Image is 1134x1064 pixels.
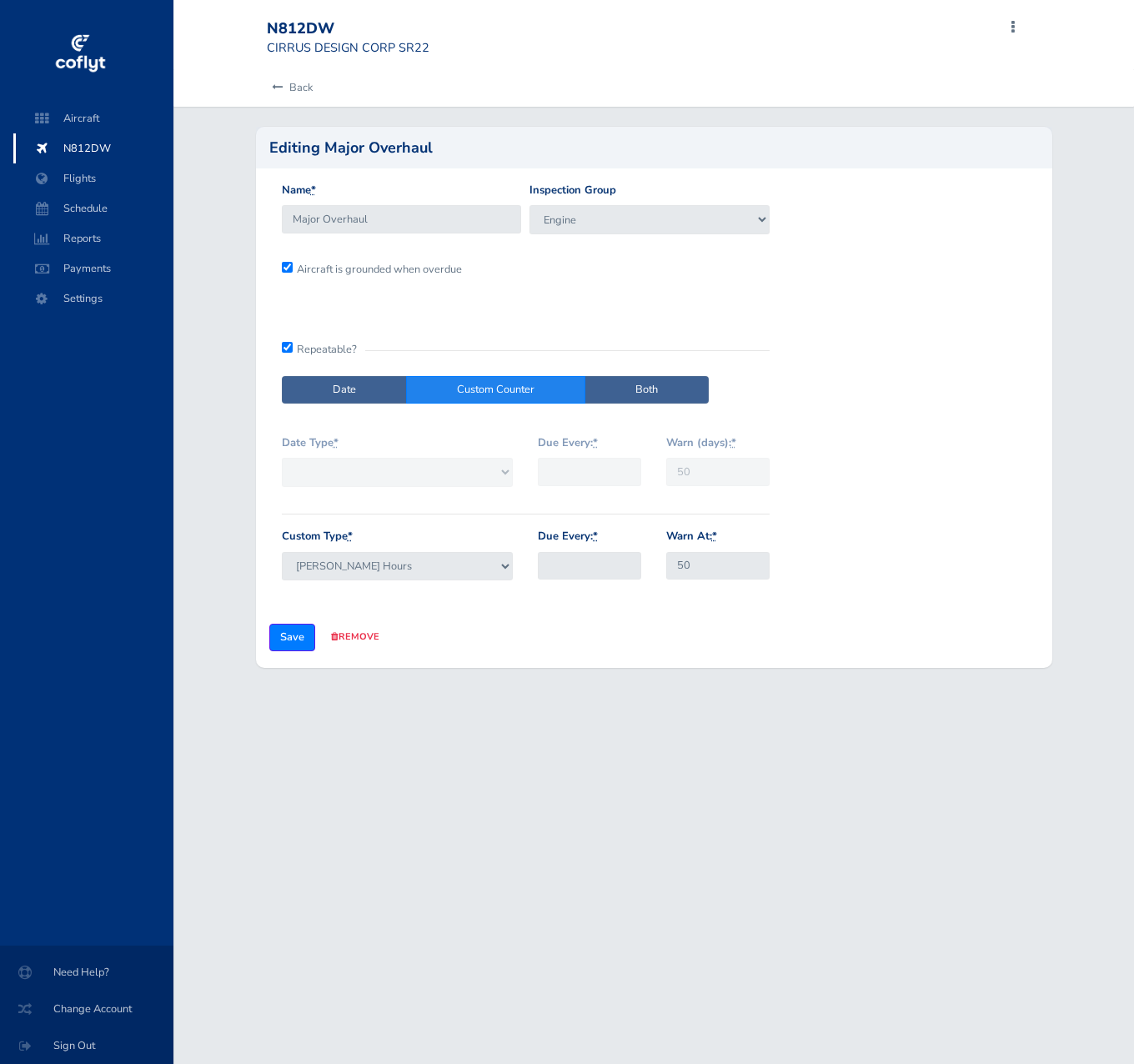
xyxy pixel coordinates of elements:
[269,140,433,155] h2: Editing Major Overhaul
[593,435,598,450] abbr: required
[593,529,598,544] abbr: required
[267,20,429,38] div: N812DW
[30,103,157,133] span: Aircraft
[538,434,598,452] label: Due Every:
[585,376,709,404] label: Both
[30,163,157,193] span: Flights
[30,193,157,223] span: Schedule
[20,994,153,1024] span: Change Account
[712,529,717,544] abbr: required
[348,529,353,544] abbr: required
[20,1031,153,1061] span: Sign Out
[282,182,316,199] label: Name
[282,376,407,404] label: Date
[30,284,157,314] span: Settings
[666,434,736,452] label: Warn (days):
[20,957,153,987] span: Need Help?
[731,435,736,450] abbr: required
[529,182,616,199] label: Inspection Group
[53,29,108,79] img: coflyt logo
[334,435,339,450] abbr: required
[331,630,379,643] a: remove
[282,434,339,452] label: Date Type
[666,528,717,545] label: Warn At:
[282,341,770,350] div: Repeatable?
[267,39,429,56] small: CIRRUS DESIGN CORP SR22
[30,253,157,284] span: Payments
[30,223,157,253] span: Reports
[269,624,315,651] input: Save
[267,69,313,106] a: Back
[406,376,585,404] label: Custom Counter
[538,528,598,545] label: Due Every:
[278,261,526,278] div: Aircraft is grounded when overdue
[30,133,157,163] span: N812DW
[311,183,316,198] abbr: required
[282,528,353,545] label: Custom Type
